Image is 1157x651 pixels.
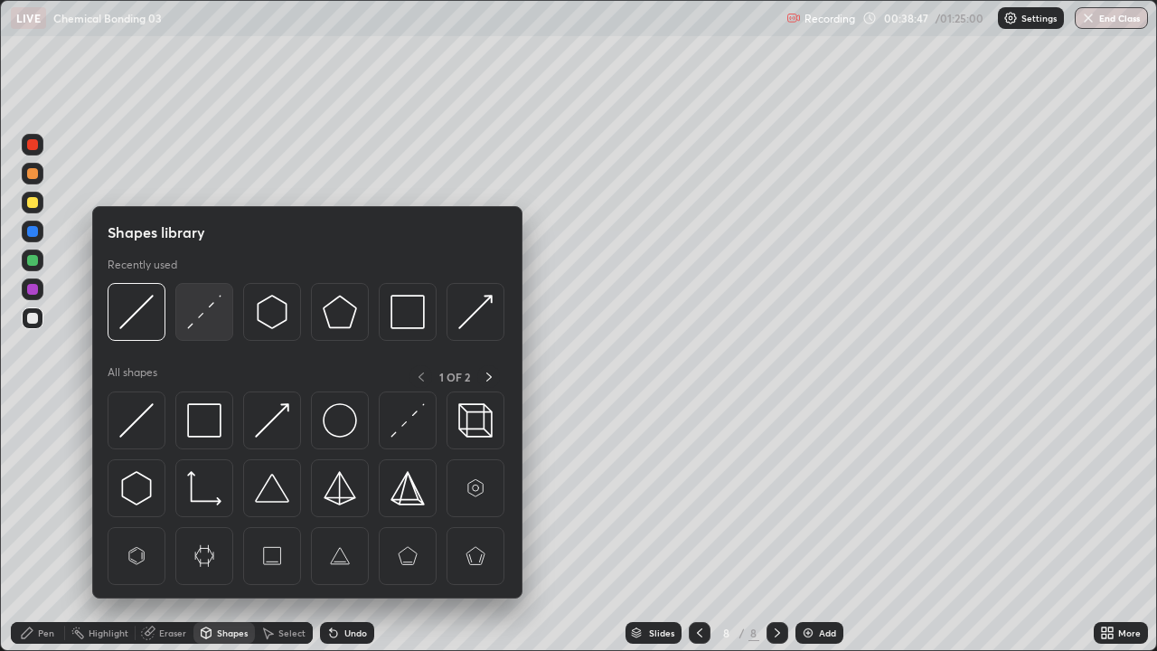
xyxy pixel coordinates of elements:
[1075,7,1148,29] button: End Class
[119,539,154,573] img: svg+xml;charset=utf-8,%3Csvg%20xmlns%3D%22http%3A%2F%2Fwww.w3.org%2F2000%2Fsvg%22%20width%3D%2265...
[458,539,493,573] img: svg+xml;charset=utf-8,%3Csvg%20xmlns%3D%22http%3A%2F%2Fwww.w3.org%2F2000%2Fsvg%22%20width%3D%2265...
[187,471,221,505] img: svg+xml;charset=utf-8,%3Csvg%20xmlns%3D%22http%3A%2F%2Fwww.w3.org%2F2000%2Fsvg%22%20width%3D%2233...
[390,471,425,505] img: svg+xml;charset=utf-8,%3Csvg%20xmlns%3D%22http%3A%2F%2Fwww.w3.org%2F2000%2Fsvg%22%20width%3D%2234...
[801,626,815,640] img: add-slide-button
[119,471,154,505] img: svg+xml;charset=utf-8,%3Csvg%20xmlns%3D%22http%3A%2F%2Fwww.w3.org%2F2000%2Fsvg%22%20width%3D%2230...
[255,471,289,505] img: svg+xml;charset=utf-8,%3Csvg%20xmlns%3D%22http%3A%2F%2Fwww.w3.org%2F2000%2Fsvg%22%20width%3D%2238...
[439,370,470,384] p: 1 OF 2
[458,295,493,329] img: svg+xml;charset=utf-8,%3Csvg%20xmlns%3D%22http%3A%2F%2Fwww.w3.org%2F2000%2Fsvg%22%20width%3D%2230...
[187,295,221,329] img: svg+xml;charset=utf-8,%3Csvg%20xmlns%3D%22http%3A%2F%2Fwww.w3.org%2F2000%2Fsvg%22%20width%3D%2230...
[649,628,674,637] div: Slides
[804,12,855,25] p: Recording
[119,403,154,438] img: svg+xml;charset=utf-8,%3Csvg%20xmlns%3D%22http%3A%2F%2Fwww.w3.org%2F2000%2Fsvg%22%20width%3D%2230...
[108,365,157,388] p: All shapes
[1118,628,1141,637] div: More
[718,627,736,638] div: 8
[89,628,128,637] div: Highlight
[323,539,357,573] img: svg+xml;charset=utf-8,%3Csvg%20xmlns%3D%22http%3A%2F%2Fwww.w3.org%2F2000%2Fsvg%22%20width%3D%2265...
[255,539,289,573] img: svg+xml;charset=utf-8,%3Csvg%20xmlns%3D%22http%3A%2F%2Fwww.w3.org%2F2000%2Fsvg%22%20width%3D%2265...
[217,628,248,637] div: Shapes
[16,11,41,25] p: LIVE
[53,11,162,25] p: Chemical Bonding 03
[187,539,221,573] img: svg+xml;charset=utf-8,%3Csvg%20xmlns%3D%22http%3A%2F%2Fwww.w3.org%2F2000%2Fsvg%22%20width%3D%2265...
[159,628,186,637] div: Eraser
[255,295,289,329] img: svg+xml;charset=utf-8,%3Csvg%20xmlns%3D%22http%3A%2F%2Fwww.w3.org%2F2000%2Fsvg%22%20width%3D%2230...
[323,471,357,505] img: svg+xml;charset=utf-8,%3Csvg%20xmlns%3D%22http%3A%2F%2Fwww.w3.org%2F2000%2Fsvg%22%20width%3D%2234...
[255,403,289,438] img: svg+xml;charset=utf-8,%3Csvg%20xmlns%3D%22http%3A%2F%2Fwww.w3.org%2F2000%2Fsvg%22%20width%3D%2230...
[108,258,177,272] p: Recently used
[748,625,759,641] div: 8
[458,403,493,438] img: svg+xml;charset=utf-8,%3Csvg%20xmlns%3D%22http%3A%2F%2Fwww.w3.org%2F2000%2Fsvg%22%20width%3D%2235...
[786,11,801,25] img: recording.375f2c34.svg
[1081,11,1096,25] img: end-class-cross
[323,295,357,329] img: svg+xml;charset=utf-8,%3Csvg%20xmlns%3D%22http%3A%2F%2Fwww.w3.org%2F2000%2Fsvg%22%20width%3D%2234...
[38,628,54,637] div: Pen
[390,403,425,438] img: svg+xml;charset=utf-8,%3Csvg%20xmlns%3D%22http%3A%2F%2Fwww.w3.org%2F2000%2Fsvg%22%20width%3D%2230...
[187,403,221,438] img: svg+xml;charset=utf-8,%3Csvg%20xmlns%3D%22http%3A%2F%2Fwww.w3.org%2F2000%2Fsvg%22%20width%3D%2234...
[323,403,357,438] img: svg+xml;charset=utf-8,%3Csvg%20xmlns%3D%22http%3A%2F%2Fwww.w3.org%2F2000%2Fsvg%22%20width%3D%2236...
[119,295,154,329] img: svg+xml;charset=utf-8,%3Csvg%20xmlns%3D%22http%3A%2F%2Fwww.w3.org%2F2000%2Fsvg%22%20width%3D%2230...
[458,471,493,505] img: svg+xml;charset=utf-8,%3Csvg%20xmlns%3D%22http%3A%2F%2Fwww.w3.org%2F2000%2Fsvg%22%20width%3D%2265...
[108,222,205,243] h5: Shapes library
[278,628,306,637] div: Select
[1021,14,1057,23] p: Settings
[390,295,425,329] img: svg+xml;charset=utf-8,%3Csvg%20xmlns%3D%22http%3A%2F%2Fwww.w3.org%2F2000%2Fsvg%22%20width%3D%2234...
[739,627,745,638] div: /
[1003,11,1018,25] img: class-settings-icons
[819,628,836,637] div: Add
[390,539,425,573] img: svg+xml;charset=utf-8,%3Csvg%20xmlns%3D%22http%3A%2F%2Fwww.w3.org%2F2000%2Fsvg%22%20width%3D%2265...
[344,628,367,637] div: Undo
